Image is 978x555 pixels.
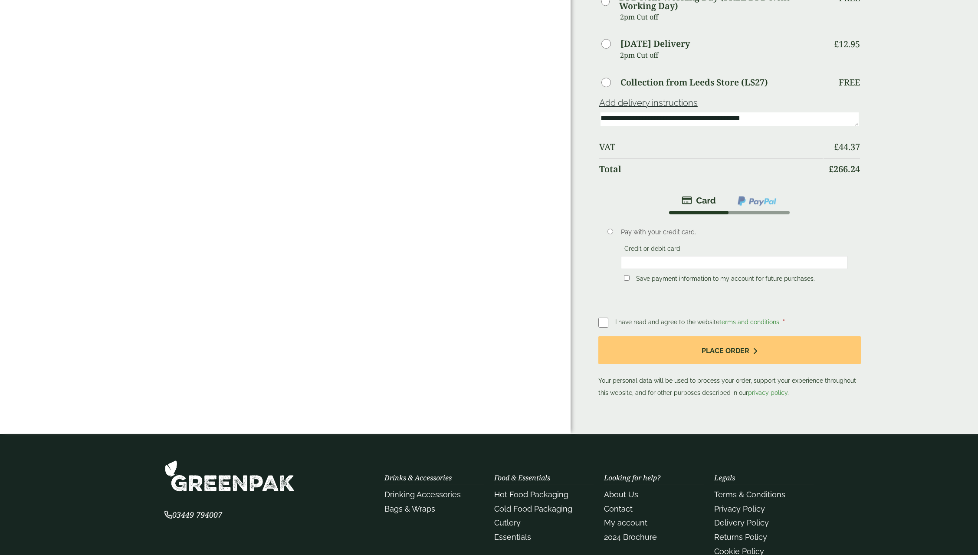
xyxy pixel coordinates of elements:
[599,158,823,180] th: Total
[834,141,839,153] span: £
[494,518,521,527] a: Cutlery
[714,532,767,542] a: Returns Policy
[719,319,779,325] a: terms and conditions
[829,163,860,175] bdi: 266.24
[598,336,861,365] button: Place order
[748,389,788,396] a: privacy policy
[621,245,684,255] label: Credit or debit card
[620,78,768,87] label: Collection from Leeds Store (LS27)
[624,259,845,266] iframe: Secure card payment input frame
[494,504,572,513] a: Cold Food Packaging
[164,460,295,492] img: GreenPak Supplies
[737,195,777,207] img: ppcp-gateway.png
[714,504,765,513] a: Privacy Policy
[604,518,647,527] a: My account
[604,504,633,513] a: Contact
[604,532,657,542] a: 2024 Brochure
[834,38,839,50] span: £
[599,137,823,158] th: VAT
[384,490,461,499] a: Drinking Accessories
[615,319,781,325] span: I have read and agree to the website
[783,319,785,325] abbr: required
[682,195,716,206] img: stripe.png
[633,275,818,285] label: Save payment information to my account for future purchases.
[834,38,860,50] bdi: 12.95
[164,511,222,519] a: 03449 794007
[494,532,531,542] a: Essentials
[714,518,769,527] a: Delivery Policy
[834,141,860,153] bdi: 44.37
[621,227,847,237] p: Pay with your credit card.
[620,39,690,48] label: [DATE] Delivery
[164,509,222,520] span: 03449 794007
[714,490,785,499] a: Terms & Conditions
[598,336,861,399] p: Your personal data will be used to process your order, support your experience throughout this we...
[494,490,568,499] a: Hot Food Packaging
[599,98,698,108] a: Add delivery instructions
[620,49,823,62] p: 2pm Cut off
[829,163,834,175] span: £
[384,504,435,513] a: Bags & Wraps
[620,10,823,23] p: 2pm Cut off
[604,490,638,499] a: About Us
[839,77,860,88] p: Free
